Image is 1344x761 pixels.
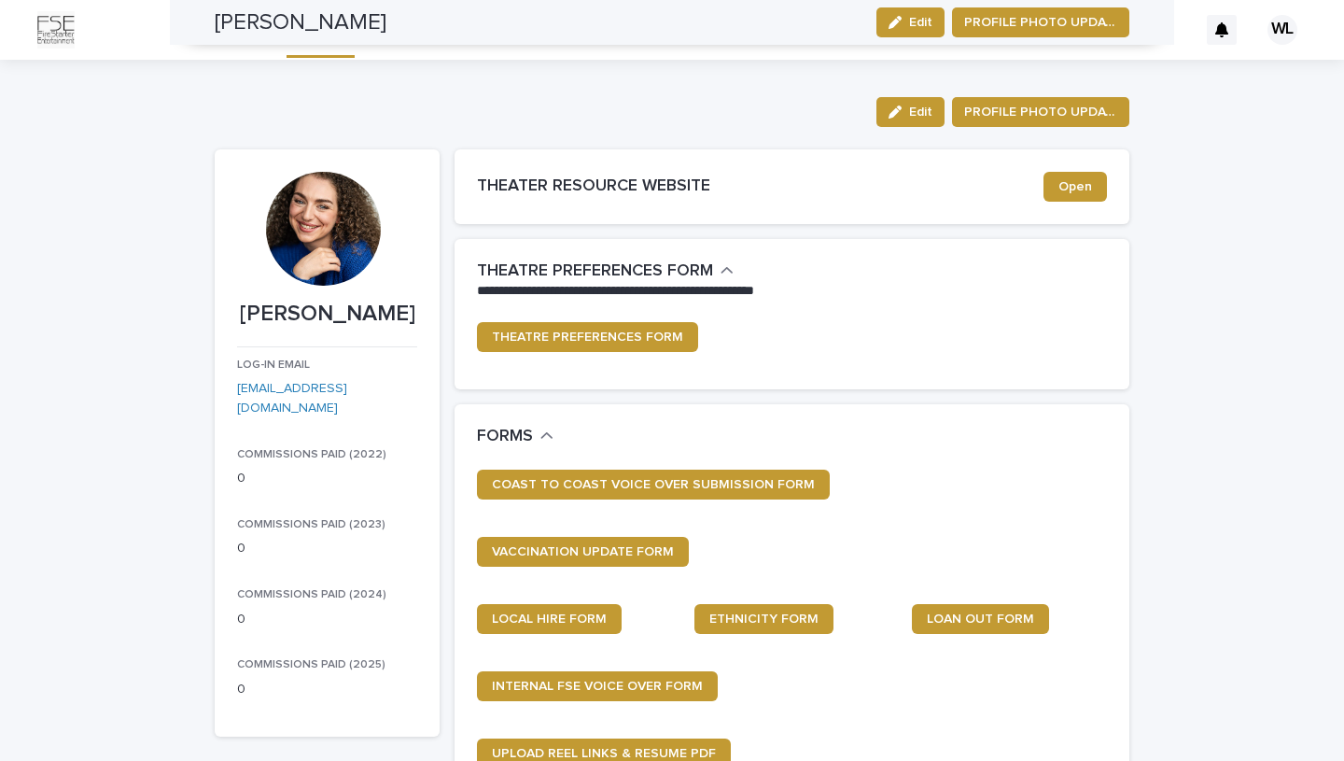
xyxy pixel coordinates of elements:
[492,478,815,491] span: COAST TO COAST VOICE OVER SUBMISSION FORM
[237,301,417,328] p: [PERSON_NAME]
[952,97,1129,127] button: PROFILE PHOTO UPDATE
[709,613,819,626] span: ETHNICITY FORM
[492,680,703,693] span: INTERNAL FSE VOICE OVER FORM
[477,427,553,447] button: FORMS
[237,469,417,488] p: 0
[237,659,385,670] span: COMMISSIONS PAID (2025)
[477,671,718,701] a: INTERNAL FSE VOICE OVER FORM
[876,97,945,127] button: Edit
[909,106,932,119] span: Edit
[237,519,385,530] span: COMMISSIONS PAID (2023)
[927,613,1034,626] span: LOAN OUT FORM
[477,604,622,634] a: LOCAL HIRE FORM
[237,449,386,460] span: COMMISSIONS PAID (2022)
[964,103,1117,121] span: PROFILE PHOTO UPDATE
[477,261,713,282] h2: THEATRE PREFERENCES FORM
[37,11,75,49] img: Km9EesSdRbS9ajqhBzyo
[237,359,310,371] span: LOG-IN EMAIL
[492,545,674,558] span: VACCINATION UPDATE FORM
[477,261,734,282] button: THEATRE PREFERENCES FORM
[492,331,683,344] span: THEATRE PREFERENCES FORM
[477,176,1043,197] h2: THEATER RESOURCE WEBSITE
[237,589,386,600] span: COMMISSIONS PAID (2024)
[1267,15,1297,45] div: WL
[1043,172,1107,202] a: Open
[477,427,533,447] h2: FORMS
[492,747,716,760] span: UPLOAD REEL LINKS & RESUME PDF
[237,610,417,629] p: 0
[477,537,689,567] a: VACCINATION UPDATE FORM
[694,604,833,634] a: ETHNICITY FORM
[1058,180,1092,193] span: Open
[477,470,830,500] a: COAST TO COAST VOICE OVER SUBMISSION FORM
[237,680,417,699] p: 0
[492,613,607,626] span: LOCAL HIRE FORM
[237,539,417,558] p: 0
[237,382,347,415] a: [EMAIL_ADDRESS][DOMAIN_NAME]
[912,604,1049,634] a: LOAN OUT FORM
[477,322,698,352] a: THEATRE PREFERENCES FORM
